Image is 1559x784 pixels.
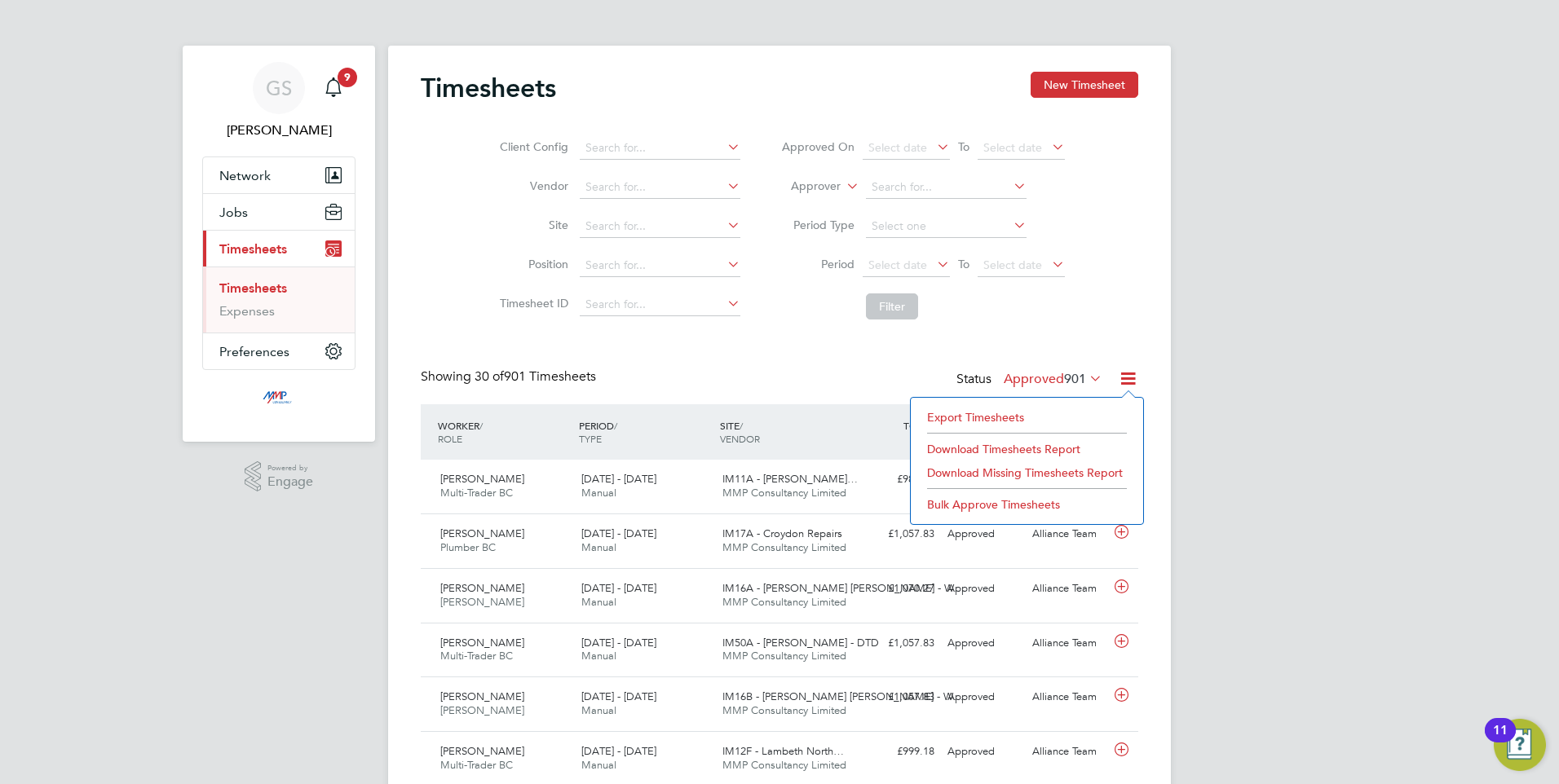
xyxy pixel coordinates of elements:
[421,72,556,104] h2: Timesheets
[581,744,656,758] span: [DATE] - [DATE]
[440,744,524,758] span: [PERSON_NAME]
[440,472,524,486] span: [PERSON_NAME]
[722,636,879,650] span: IM50A - [PERSON_NAME] - DTD
[868,258,927,272] span: Select date
[495,218,568,232] label: Site
[203,333,355,369] button: Preferences
[219,303,275,319] a: Expenses
[580,137,740,160] input: Search for...
[495,296,568,311] label: Timesheet ID
[580,293,740,316] input: Search for...
[722,689,964,703] span: IM16B - [PERSON_NAME] [PERSON_NAME] - W…
[203,157,355,193] button: Network
[203,194,355,230] button: Jobs
[722,526,842,540] span: IM17A - Croydon Repairs
[866,293,918,319] button: Filter
[581,526,656,540] span: [DATE] - [DATE]
[722,744,844,758] span: IM12F - Lambeth North…
[202,386,356,412] a: Go to home page
[856,630,941,657] div: £1,057.83
[495,139,568,154] label: Client Config
[219,241,287,257] span: Timesheets
[495,257,568,271] label: Position
[1026,575,1111,602] div: Alliance Team
[202,121,356,140] span: George Stacey
[580,254,740,277] input: Search for...
[919,493,1135,516] li: Bulk Approve Timesheets
[919,461,1135,484] li: Download Missing Timesheets Report
[1031,72,1138,98] button: New Timesheet
[722,703,846,717] span: MMP Consultancy Limited
[720,432,760,445] span: VENDOR
[438,432,462,445] span: ROLE
[856,466,941,493] div: £984.73
[1064,371,1086,387] span: 901
[983,140,1042,155] span: Select date
[256,386,303,412] img: mmpconsultancy-logo-retina.png
[421,368,599,385] div: Showing
[440,636,524,650] span: [PERSON_NAME]
[1004,371,1102,387] label: Approved
[856,575,941,602] div: £1,070.27
[338,68,357,87] span: 9
[581,689,656,703] span: [DATE] - [DATE]
[440,595,524,609] span: [PERSON_NAME]
[267,461,313,475] span: Powered by
[903,419,933,432] span: TOTAL
[1026,738,1111,765] div: Alliance Team
[941,738,1026,765] div: Approved
[1493,730,1508,751] div: 11
[614,419,617,432] span: /
[1494,719,1546,771] button: Open Resource Center, 11 new notifications
[581,472,656,486] span: [DATE] - [DATE]
[856,521,941,548] div: £1,057.83
[722,649,846,663] span: MMP Consultancy Limited
[581,486,616,500] span: Manual
[580,176,740,199] input: Search for...
[475,368,504,385] span: 30 of
[440,649,513,663] span: Multi-Trader BC
[434,411,575,453] div: WORKER
[440,540,496,554] span: Plumber BC
[581,581,656,595] span: [DATE] - [DATE]
[581,540,616,554] span: Manual
[983,258,1042,272] span: Select date
[722,595,846,609] span: MMP Consultancy Limited
[953,253,974,275] span: To
[219,168,271,183] span: Network
[183,46,375,442] nav: Main navigation
[440,486,513,500] span: Multi-Trader BC
[1026,521,1111,548] div: Alliance Team
[722,540,846,554] span: MMP Consultancy Limited
[203,266,355,333] div: Timesheets
[941,684,1026,711] div: Approved
[581,758,616,772] span: Manual
[716,411,857,453] div: SITE
[581,595,616,609] span: Manual
[267,475,313,489] span: Engage
[440,526,524,540] span: [PERSON_NAME]
[479,419,483,432] span: /
[475,368,596,385] span: 901 Timesheets
[781,139,855,154] label: Approved On
[580,215,740,238] input: Search for...
[245,461,314,492] a: Powered byEngage
[941,521,1026,548] div: Approved
[575,411,716,453] div: PERIOD
[317,62,350,114] a: 9
[941,575,1026,602] div: Approved
[266,77,292,99] span: GS
[219,205,248,220] span: Jobs
[722,758,846,772] span: MMP Consultancy Limited
[722,581,965,595] span: IM16A - [PERSON_NAME] [PERSON_NAME] - W…
[1026,684,1111,711] div: Alliance Team
[440,703,524,717] span: [PERSON_NAME]
[581,649,616,663] span: Manual
[581,703,616,717] span: Manual
[953,136,974,157] span: To
[440,689,524,703] span: [PERSON_NAME]
[866,176,1027,199] input: Search for...
[203,231,355,266] button: Timesheets
[440,758,513,772] span: Multi-Trader BC
[781,218,855,232] label: Period Type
